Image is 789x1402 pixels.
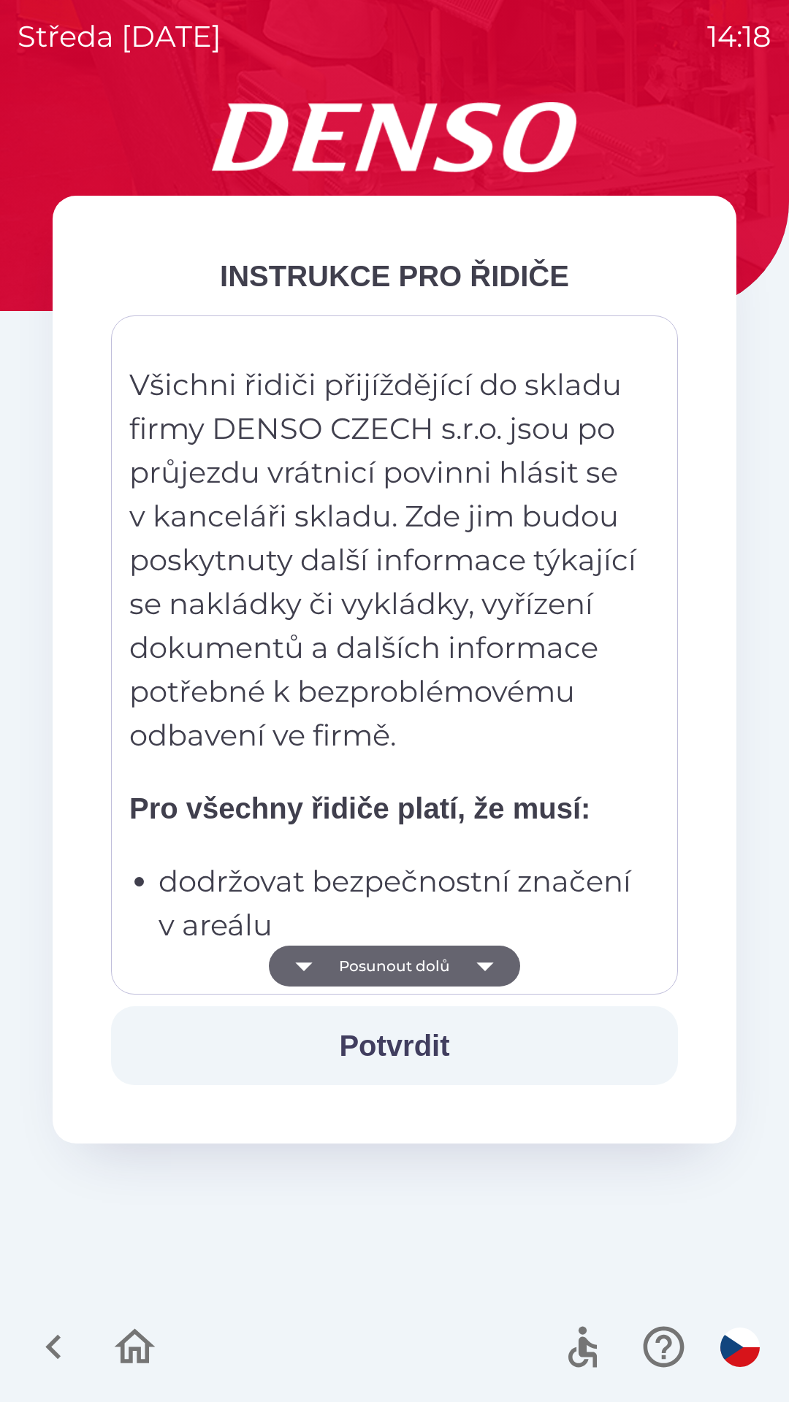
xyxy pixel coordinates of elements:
strong: Pro všechny řidiče platí, že musí: [129,792,590,824]
p: 14:18 [707,15,771,58]
button: Posunout dolů [269,946,520,987]
div: INSTRUKCE PRO ŘIDIČE [111,254,678,298]
img: Logo [53,102,736,172]
p: Všichni řidiči přijíždějící do skladu firmy DENSO CZECH s.r.o. jsou po průjezdu vrátnicí povinni ... [129,363,639,757]
p: dodržovat bezpečnostní značení v areálu [159,859,639,947]
p: středa [DATE] [18,15,221,58]
img: cs flag [720,1328,760,1367]
button: Potvrdit [111,1006,678,1085]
